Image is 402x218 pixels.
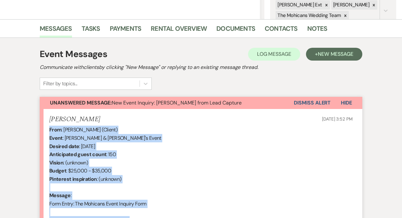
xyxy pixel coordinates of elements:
div: [PERSON_NAME] Ext [276,0,323,10]
button: Hide [331,97,362,109]
b: Anticipated guest count [49,151,106,158]
a: Contacts [265,23,298,38]
button: Dismiss Alert [294,97,331,109]
span: Log Message [257,51,291,57]
button: Unanswered Message:New Event Inquiry: [PERSON_NAME] from Lead Capture [40,97,294,109]
h1: Event Messages [40,47,107,61]
span: [DATE] 3:52 PM [322,116,353,122]
a: Tasks [82,23,100,38]
span: New Event Inquiry: [PERSON_NAME] from Lead Capture [50,99,242,106]
a: Payments [110,23,141,38]
div: [PERSON_NAME] [331,0,371,10]
div: Filter by topics... [43,80,77,88]
button: Log Message [248,48,300,61]
h5: [PERSON_NAME] [49,115,100,123]
span: Hide [341,99,352,106]
div: The Mohicans Wedding Team [276,11,342,20]
strong: Unanswered Message: [50,99,112,106]
span: New Message [318,51,353,57]
b: Vision [49,159,63,166]
a: Notes [307,23,327,38]
b: Pinterest inspiration [49,176,97,182]
b: Message [49,192,71,199]
a: Rental Overview [151,23,207,38]
b: Desired date [49,143,79,150]
a: Documents [216,23,255,38]
b: Budget [49,167,66,174]
h2: Communicate with clients by clicking "New Message" or replying to an existing message thread. [40,63,362,71]
b: From [49,126,61,133]
b: Event [49,135,63,141]
a: Messages [40,23,72,38]
button: +New Message [306,48,362,61]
